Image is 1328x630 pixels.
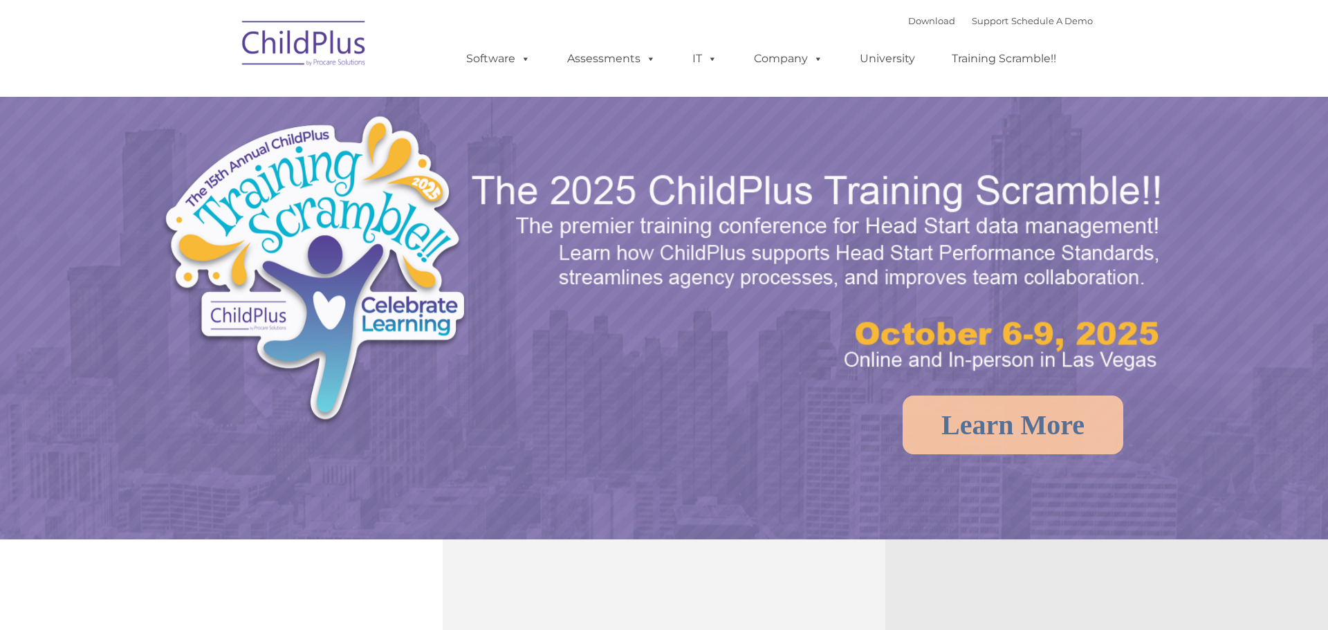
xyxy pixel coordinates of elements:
a: Learn More [903,396,1123,454]
a: University [846,45,929,73]
a: Support [972,15,1008,26]
a: IT [679,45,731,73]
a: Download [908,15,955,26]
a: Training Scramble!! [938,45,1070,73]
a: Schedule A Demo [1011,15,1093,26]
font: | [908,15,1093,26]
a: Company [740,45,837,73]
a: Assessments [553,45,670,73]
img: ChildPlus by Procare Solutions [235,11,373,80]
a: Software [452,45,544,73]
